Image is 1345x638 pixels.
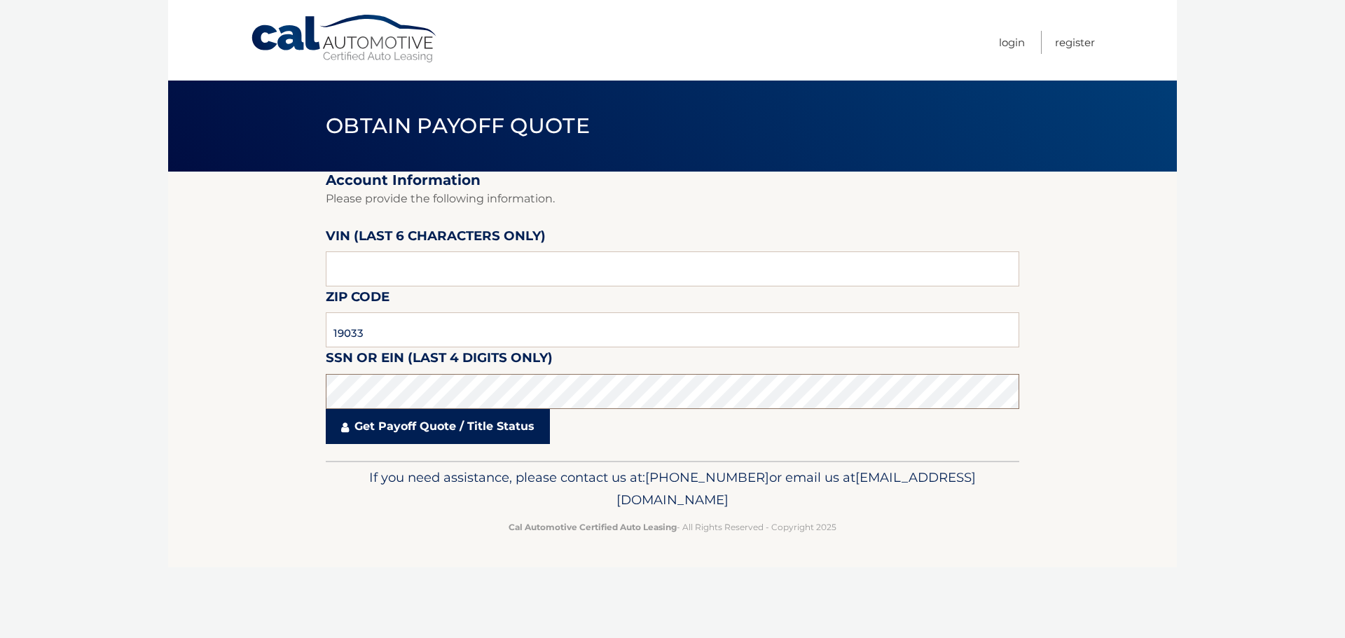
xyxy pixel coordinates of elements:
[335,466,1010,511] p: If you need assistance, please contact us at: or email us at
[326,172,1019,189] h2: Account Information
[335,520,1010,534] p: - All Rights Reserved - Copyright 2025
[250,14,439,64] a: Cal Automotive
[509,522,677,532] strong: Cal Automotive Certified Auto Leasing
[645,469,769,485] span: [PHONE_NUMBER]
[326,189,1019,209] p: Please provide the following information.
[999,31,1025,54] a: Login
[326,347,553,373] label: SSN or EIN (last 4 digits only)
[326,409,550,444] a: Get Payoff Quote / Title Status
[326,226,546,251] label: VIN (last 6 characters only)
[326,113,590,139] span: Obtain Payoff Quote
[1055,31,1095,54] a: Register
[326,286,389,312] label: Zip Code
